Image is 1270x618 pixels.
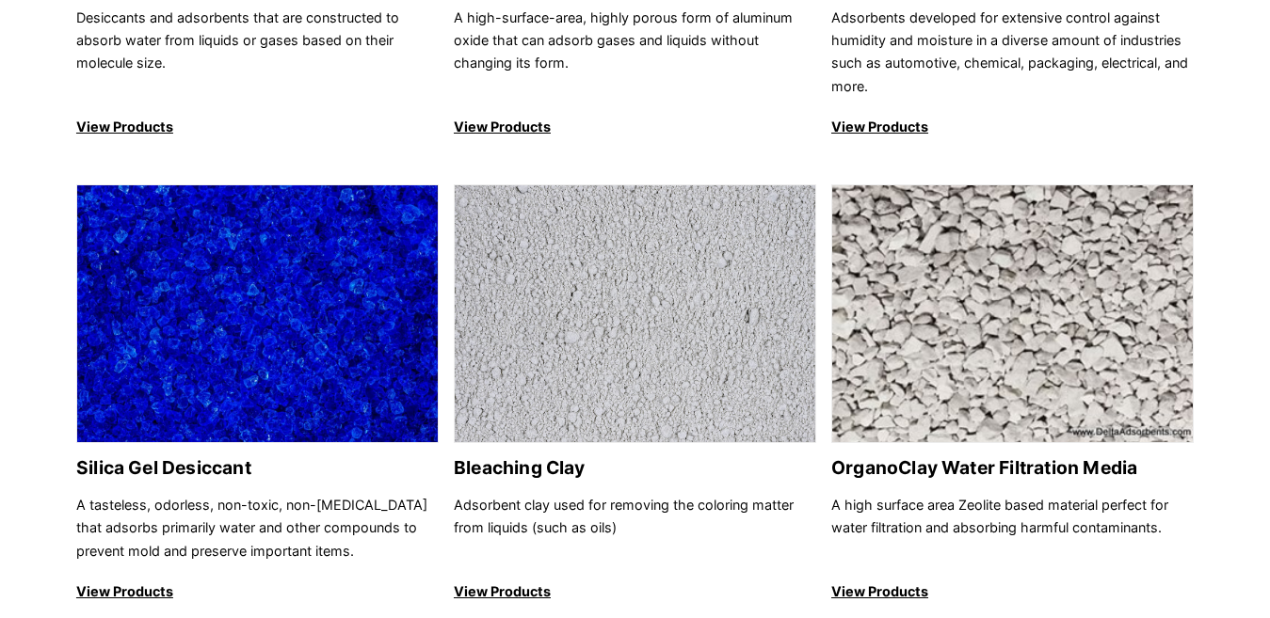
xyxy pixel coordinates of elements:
p: View Products [454,580,816,603]
img: OrganoClay Water Filtration Media [832,185,1193,444]
p: Adsorbent clay used for removing the coloring matter from liquids (such as oils) [454,494,816,563]
p: A high-surface-area, highly porous form of aluminum oxide that can adsorb gases and liquids witho... [454,7,816,99]
img: Bleaching Clay [455,185,815,444]
p: View Products [831,580,1194,603]
img: Silica Gel Desiccant [77,185,438,444]
p: View Products [831,116,1194,138]
h2: Silica Gel Desiccant [76,457,439,479]
a: Bleaching Clay Bleaching Clay Adsorbent clay used for removing the coloring matter from liquids (... [454,184,816,604]
p: A high surface area Zeolite based material perfect for water filtration and absorbing harmful con... [831,494,1194,563]
p: View Products [76,580,439,603]
p: View Products [454,116,816,138]
h2: OrganoClay Water Filtration Media [831,457,1194,479]
h2: Bleaching Clay [454,457,816,479]
a: OrganoClay Water Filtration Media OrganoClay Water Filtration Media A high surface area Zeolite b... [831,184,1194,604]
a: Silica Gel Desiccant Silica Gel Desiccant A tasteless, odorless, non-toxic, non-[MEDICAL_DATA] th... [76,184,439,604]
p: Desiccants and adsorbents that are constructed to absorb water from liquids or gases based on the... [76,7,439,99]
p: A tasteless, odorless, non-toxic, non-[MEDICAL_DATA] that adsorbs primarily water and other compo... [76,494,439,563]
p: Adsorbents developed for extensive control against humidity and moisture in a diverse amount of i... [831,7,1194,99]
p: View Products [76,116,439,138]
